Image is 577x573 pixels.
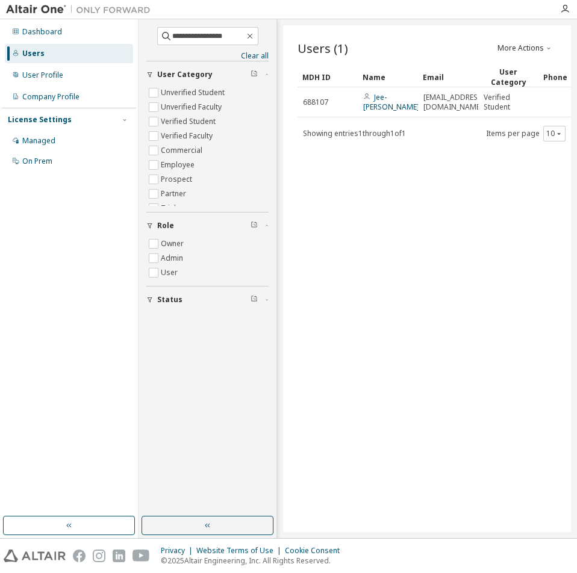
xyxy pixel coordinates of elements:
a: Clear all [146,51,269,61]
span: Showing entries 1 through 1 of 1 [303,128,406,138]
div: Website Terms of Use [196,546,285,556]
div: User Category [483,67,534,87]
div: Name [363,67,413,87]
span: Users (1) [298,40,348,57]
a: Jee-[PERSON_NAME] [363,92,419,112]
span: Clear filter [251,295,258,305]
span: 688107 [303,98,328,107]
div: On Prem [22,156,52,166]
div: Cookie Consent [285,546,347,556]
label: User [161,265,180,280]
div: Dashboard [22,27,62,37]
div: MDH ID [302,67,353,87]
img: instagram.svg [93,550,105,562]
div: Email [423,67,473,87]
div: License Settings [8,115,72,125]
div: User Profile [22,70,63,80]
label: Commercial [161,143,205,158]
div: Users [22,49,45,58]
label: Verified Faculty [161,129,215,143]
label: Unverified Student [161,85,227,100]
span: Status [157,295,182,305]
label: Verified Student [161,114,218,129]
img: linkedin.svg [113,550,125,562]
div: Managed [22,136,55,146]
img: altair_logo.svg [4,550,66,562]
button: User Category [146,61,269,88]
button: Status [146,286,269,313]
img: facebook.svg [73,550,86,562]
label: Employee [161,158,197,172]
button: 10 [546,129,563,138]
img: youtube.svg [133,550,150,562]
span: Role [157,221,174,231]
button: Role [146,212,269,239]
span: [EMAIL_ADDRESS][DOMAIN_NAME] [423,93,484,112]
span: Clear filter [251,221,258,231]
label: Admin [161,251,186,265]
label: Prospect [161,172,195,187]
label: Unverified Faculty [161,100,224,114]
label: Partner [161,187,189,201]
button: More Actions [496,43,554,53]
span: Clear filter [251,70,258,79]
div: Company Profile [22,92,80,102]
span: User Category [157,70,213,79]
label: Owner [161,237,186,251]
img: Altair One [6,4,157,16]
div: Privacy [161,546,196,556]
p: © 2025 Altair Engineering, Inc. All Rights Reserved. [161,556,347,566]
span: Verified Student [484,93,533,112]
label: Trial [161,201,178,215]
span: Items per page [486,126,566,141]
